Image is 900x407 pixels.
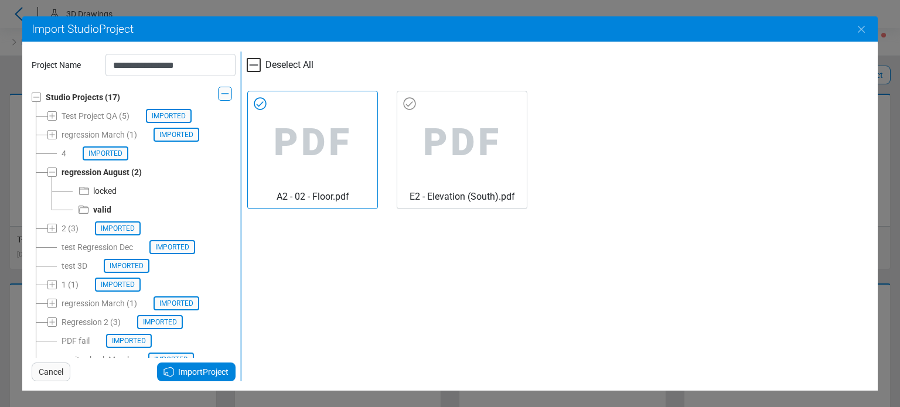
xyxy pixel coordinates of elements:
[261,58,313,72] span: Deselect All
[178,365,229,379] span: Import Project
[131,165,142,179] div: (2)
[105,90,120,104] div: (17)
[39,365,63,379] span: Cancel
[93,184,117,198] div: locked
[407,96,517,190] span: PDF
[93,203,111,217] div: valid
[32,60,81,70] span: Project Name
[407,190,517,204] div: E2 - Elevation (South).pdf
[46,90,103,104] div: Studio Projects
[257,96,368,190] span: PDF
[257,190,368,204] div: A2 - 02 - Floor.pdf
[845,13,878,46] button: Close
[62,165,129,179] div: regression August
[32,22,134,36] span: Import Studio Project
